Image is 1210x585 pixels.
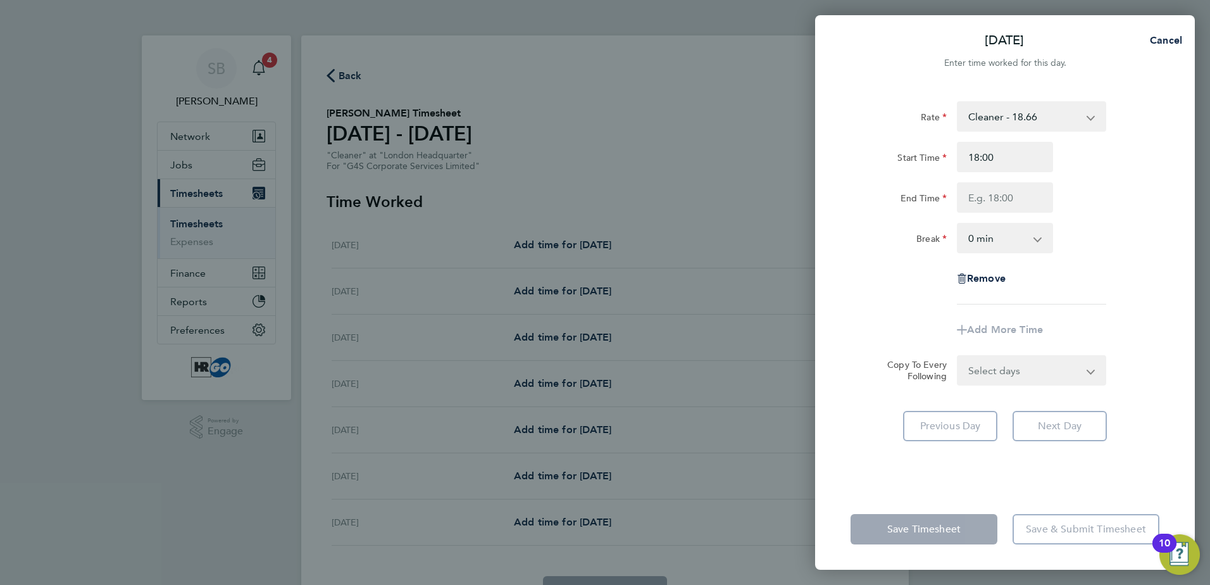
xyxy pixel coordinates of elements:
[916,233,947,248] label: Break
[877,359,947,382] label: Copy To Every Following
[901,192,947,208] label: End Time
[1146,34,1182,46] span: Cancel
[957,142,1053,172] input: E.g. 08:00
[1159,534,1200,575] button: Open Resource Center, 10 new notifications
[985,32,1024,49] p: [DATE]
[897,152,947,167] label: Start Time
[957,182,1053,213] input: E.g. 18:00
[1130,28,1195,53] button: Cancel
[815,56,1195,71] div: Enter time worked for this day.
[957,274,1006,284] button: Remove
[967,272,1006,284] span: Remove
[921,111,947,127] label: Rate
[1159,543,1170,560] div: 10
